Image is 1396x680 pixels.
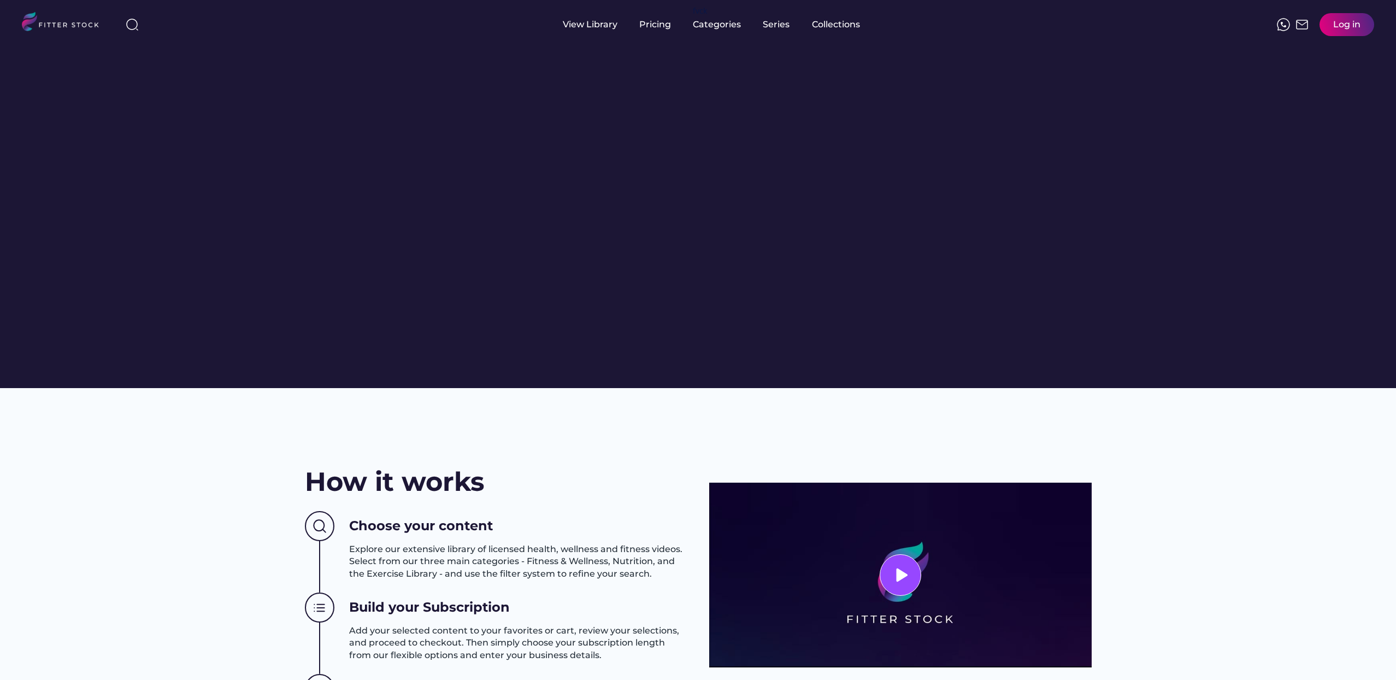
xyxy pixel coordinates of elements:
[1333,19,1360,31] div: Log in
[639,19,671,31] div: Pricing
[1277,18,1290,31] img: meteor-icons_whatsapp%20%281%29.svg
[349,517,493,535] h3: Choose your content
[693,19,741,31] div: Categories
[22,12,108,34] img: LOGO.svg
[563,19,617,31] div: View Library
[349,598,510,617] h3: Build your Subscription
[812,19,860,31] div: Collections
[305,511,334,542] img: Group%201000002437%20%282%29.svg
[305,464,484,500] h2: How it works
[349,543,687,580] h3: Explore our extensive library of licensed health, wellness and fitness videos. Select from our th...
[709,483,1092,667] img: 3977569478e370cc298ad8aabb12f348.png
[763,19,790,31] div: Series
[1295,18,1309,31] img: Frame%2051.svg
[126,18,139,31] img: search-normal%203.svg
[349,625,687,661] h3: Add your selected content to your favorites or cart, review your selections, and proceed to check...
[693,5,707,16] div: fvck
[305,593,334,623] img: Group%201000002438.svg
